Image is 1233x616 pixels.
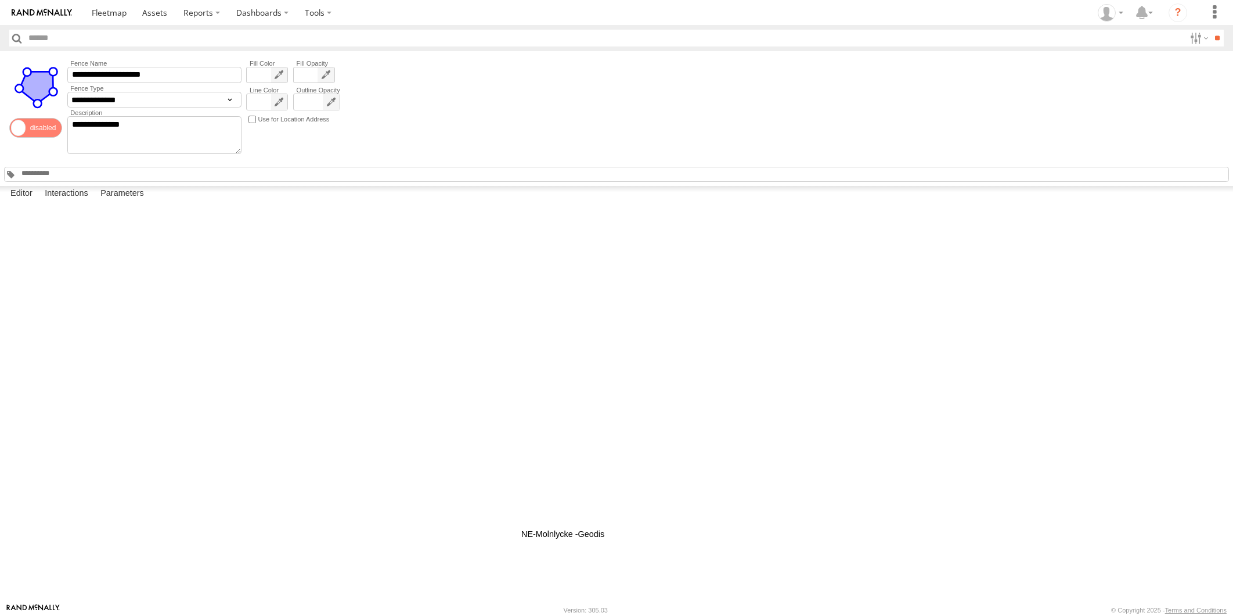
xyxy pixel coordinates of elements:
div: NE-Molnlycke -Geodis [515,524,610,547]
label: Line Color [246,87,288,94]
label: Interactions [39,186,94,202]
label: Fill Color [246,60,288,67]
label: Description [67,109,241,116]
label: Outline Opacity [293,87,340,94]
label: Fence Name [67,60,241,67]
i: ? [1169,3,1187,22]
label: Fence Type [67,85,241,92]
a: Terms and Conditions [1165,607,1227,614]
label: Use for Location Address [258,114,329,125]
div: © Copyright 2025 - [1111,607,1227,614]
img: rand-logo.svg [12,9,72,17]
div: Version: 305.03 [564,607,608,614]
label: Fill Opacity [293,60,335,67]
label: Search Filter Options [1185,30,1210,46]
a: Visit our Website [6,604,60,616]
label: Parameters [95,186,150,202]
span: Enable/Disable Status [9,118,62,138]
label: Editor [5,186,38,202]
div: Jennifer Albro [1094,4,1127,22]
